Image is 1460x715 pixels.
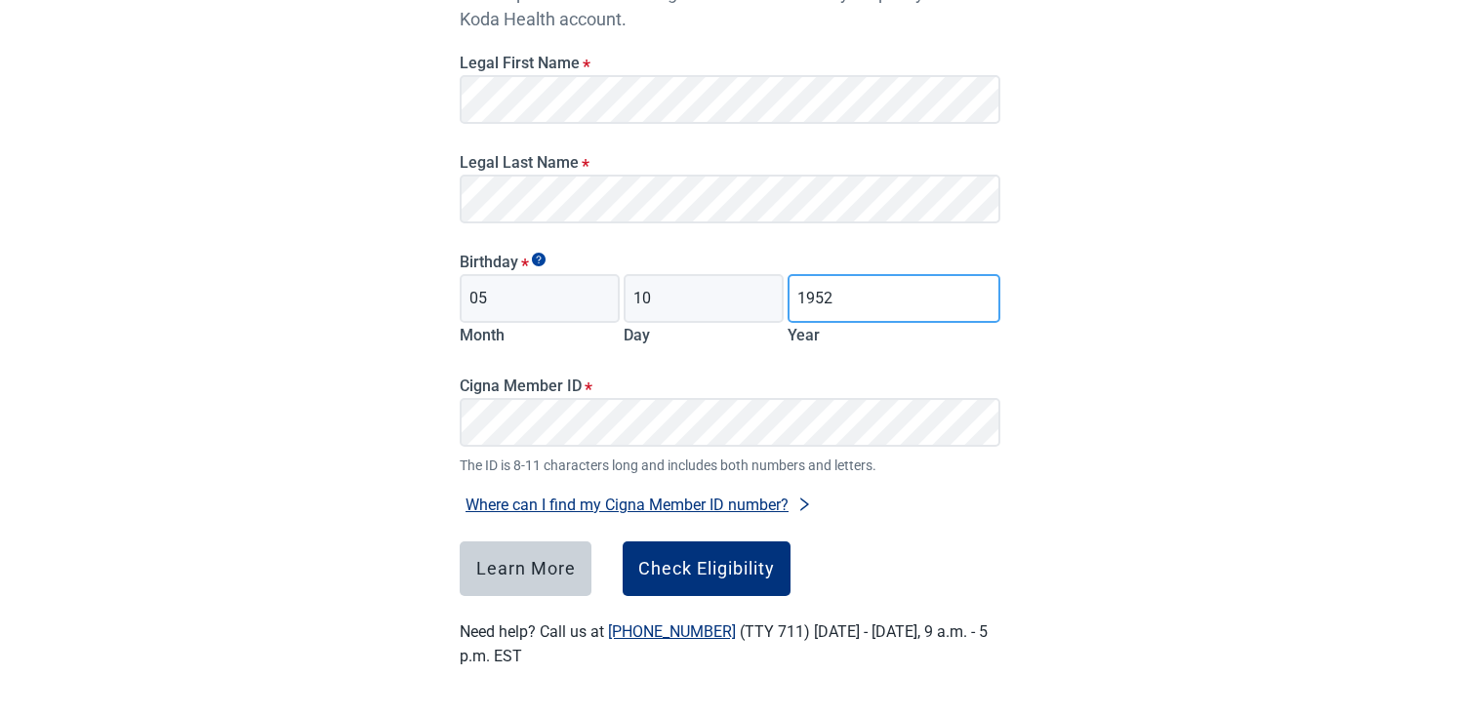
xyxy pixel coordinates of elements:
[460,492,818,518] button: Where can I find my Cigna Member ID number?
[460,622,988,665] label: Need help? Call us at (TTY 711) [DATE] - [DATE], 9 a.m. - 5 p.m. EST
[460,377,1000,395] label: Cigna Member ID
[788,326,820,344] label: Year
[460,253,1000,271] legend: Birthday
[608,622,736,641] a: [PHONE_NUMBER]
[460,541,591,596] button: Learn More
[532,253,546,266] span: Show tooltip
[460,54,1000,72] label: Legal First Name
[460,455,1000,476] span: The ID is 8-11 characters long and includes both numbers and letters.
[796,497,812,512] span: right
[624,326,650,344] label: Day
[788,274,1000,323] input: Birth year
[476,559,576,578] div: Learn More
[460,274,620,323] input: Birth month
[638,559,775,578] div: Check Eligibility
[623,541,791,596] button: Check Eligibility
[624,274,784,323] input: Birth day
[460,326,505,344] label: Month
[460,153,1000,172] label: Legal Last Name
